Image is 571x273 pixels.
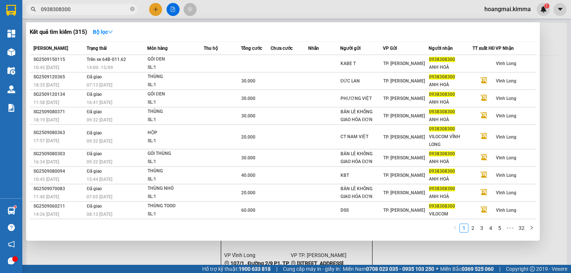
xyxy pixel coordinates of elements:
a: 5 [496,224,504,232]
span: 30.000 [241,96,255,101]
span: TP. [PERSON_NAME] [383,113,425,118]
h3: Kết quả tìm kiếm ( 315 ) [30,28,87,36]
span: 0938308300 [429,151,455,156]
span: Thu hộ [204,46,218,51]
div: BÁN LẺ KHÔNG GIAO HÓA ĐƠN [341,108,383,124]
span: Người gửi [340,46,361,51]
a: 3 [478,224,486,232]
div: SL: 1 [148,175,203,183]
div: SG2509080303 [33,150,84,158]
div: GÓI ĐEN [148,90,203,98]
sup: 1 [14,206,16,208]
span: Vĩnh Long [496,134,516,140]
li: Next Page [527,224,536,233]
li: 1 [459,224,468,233]
span: 09:32 [DATE] [87,117,112,123]
span: 0938308300 [429,186,455,191]
div: THÙNG [148,167,203,175]
span: TP. [PERSON_NAME] [383,78,425,84]
span: Người nhận [429,46,453,51]
div: KABE T [341,60,383,68]
span: 0938308300 [429,57,455,62]
img: solution-icon [7,104,15,112]
div: ANH HOÀ [429,158,472,166]
span: Món hàng [147,46,168,51]
span: 14:00 - 15/09 [87,65,113,70]
span: close-circle [130,6,135,13]
span: TP. [PERSON_NAME] [383,96,425,101]
li: 3 [477,224,486,233]
div: KBT [341,172,383,179]
div: GÓI ĐEN [148,55,203,64]
span: 11:40 [DATE] [33,194,59,199]
span: Tổng cước [241,46,262,51]
div: GÓI THÙNG [148,150,203,158]
span: 18:19 [DATE] [33,117,59,123]
div: SG2509080094 [33,168,84,175]
span: Đã giao [87,130,102,136]
span: down [108,29,113,35]
span: 20.000 [241,134,255,140]
img: warehouse-icon [7,85,15,93]
span: question-circle [8,224,15,231]
span: left [453,225,457,230]
span: Đã giao [87,186,102,191]
div: THÙNG NHỎ [148,185,203,193]
span: right [529,225,534,230]
img: warehouse-icon [7,67,15,75]
span: Vĩnh Long [496,61,516,66]
span: 30.000 [241,78,255,84]
div: ANH HOÀ [429,81,472,89]
span: 16:34 [DATE] [33,159,59,165]
span: TP. [PERSON_NAME] [383,190,425,195]
span: 18:35 [DATE] [33,82,59,88]
div: SL: 1 [148,193,203,201]
span: Nhãn [308,46,319,51]
button: left [451,224,459,233]
span: Đã giao [87,74,102,79]
div: SG2509150115 [33,56,84,64]
div: SL: 1 [148,64,203,72]
div: SG2509080371 [33,108,84,116]
span: Trên xe 64B-011.62 [87,57,126,62]
span: Chưa cước [271,46,293,51]
span: 11:58 [DATE] [33,100,59,105]
span: message [8,257,15,264]
div: THÙNG [148,73,203,81]
span: 0938308300 [429,169,455,174]
span: 40.000 [241,173,255,178]
span: Đã giao [87,204,102,209]
div: ANH HOÀ [429,98,472,106]
img: warehouse-icon [7,48,15,56]
div: ANH HOÀ [429,175,472,183]
div: ANH HOÀ [429,64,472,71]
li: Next 5 Pages [504,224,516,233]
span: 30.000 [241,113,255,118]
span: 0938308300 [429,204,455,209]
span: [PERSON_NAME] [33,46,68,51]
span: VP Nhận [496,46,514,51]
span: 30.000 [241,155,255,160]
div: SG2509080363 [33,129,84,137]
div: DSS [341,207,383,214]
a: 1 [460,224,468,232]
span: Vĩnh Long [496,173,516,178]
span: close-circle [130,7,135,11]
span: VP Gửi [383,46,397,51]
div: SG2509060211 [33,202,84,210]
span: 20.000 [241,190,255,195]
div: HỘP [148,129,203,137]
span: 10:45 [DATE] [33,65,59,70]
a: 4 [487,224,495,232]
div: VILOCOM VĨNH LONG [429,133,472,149]
span: TP. [PERSON_NAME] [383,134,425,140]
div: ANH HOÀ [429,193,472,201]
span: Vĩnh Long [496,208,516,213]
span: 16:41 [DATE] [87,100,112,105]
span: TP. [PERSON_NAME] [383,61,425,66]
div: PHƯƠNG VIỆT [341,95,383,103]
span: Vĩnh Long [496,190,516,195]
span: ••• [504,224,516,233]
img: dashboard-icon [7,30,15,38]
span: Đã giao [87,151,102,156]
